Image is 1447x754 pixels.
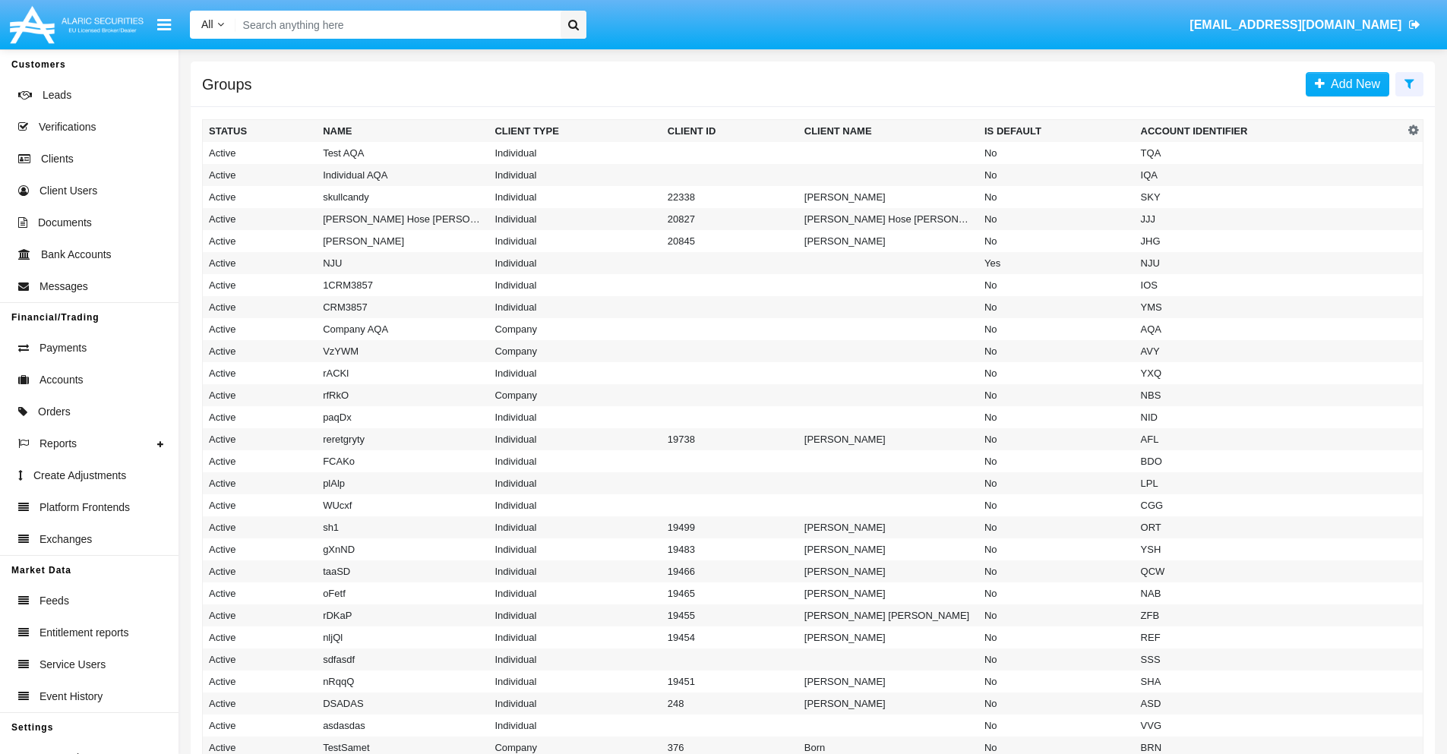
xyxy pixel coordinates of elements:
[317,604,488,626] td: rDKaP
[978,120,1135,143] th: Is Default
[1325,77,1380,90] span: Add New
[488,274,661,296] td: Individual
[978,538,1135,560] td: No
[1135,560,1404,582] td: QCW
[1135,274,1404,296] td: IOS
[488,362,661,384] td: Individual
[1183,4,1428,46] a: [EMAIL_ADDRESS][DOMAIN_NAME]
[317,494,488,516] td: WUcxf
[798,604,978,626] td: [PERSON_NAME] [PERSON_NAME]
[1135,186,1404,208] td: SKY
[488,516,661,538] td: Individual
[488,208,661,230] td: Individual
[317,120,488,143] th: Name
[488,670,661,692] td: Individual
[39,532,92,547] span: Exchanges
[39,119,96,135] span: Verifications
[317,692,488,715] td: DSADAS
[8,2,146,47] img: Logo image
[203,186,318,208] td: Active
[488,715,661,737] td: Individual
[978,186,1135,208] td: No
[488,318,661,340] td: Company
[488,450,661,472] td: Individual
[317,208,488,230] td: [PERSON_NAME] Hose [PERSON_NAME]
[978,472,1135,494] td: No
[38,404,71,420] span: Orders
[1135,230,1404,252] td: JHG
[1135,428,1404,450] td: AFL
[1135,692,1404,715] td: ASD
[978,384,1135,406] td: No
[488,648,661,670] td: Individual
[317,296,488,318] td: CRM3857
[203,164,318,186] td: Active
[798,186,978,208] td: [PERSON_NAME]
[798,560,978,582] td: [PERSON_NAME]
[39,436,77,452] span: Reports
[978,406,1135,428] td: No
[39,279,88,295] span: Messages
[1306,72,1389,96] a: Add New
[39,593,69,609] span: Feeds
[317,538,488,560] td: gXnND
[317,384,488,406] td: rfRkO
[317,406,488,428] td: paqDx
[488,406,661,428] td: Individual
[1135,670,1404,692] td: SHA
[317,450,488,472] td: FCAKo
[1135,604,1404,626] td: ZFB
[1135,340,1404,362] td: AVY
[798,582,978,604] td: [PERSON_NAME]
[1135,252,1404,274] td: NJU
[317,472,488,494] td: plAlp
[203,252,318,274] td: Active
[488,604,661,626] td: Individual
[978,274,1135,296] td: No
[317,186,488,208] td: skullcandy
[978,340,1135,362] td: No
[39,372,84,388] span: Accounts
[978,582,1135,604] td: No
[978,560,1135,582] td: No
[317,560,488,582] td: taaSD
[201,18,213,30] span: All
[317,318,488,340] td: Company AQA
[978,318,1135,340] td: No
[1135,296,1404,318] td: YMS
[488,230,661,252] td: Individual
[317,230,488,252] td: [PERSON_NAME]
[488,252,661,274] td: Individual
[488,692,661,715] td: Individual
[662,516,798,538] td: 19499
[39,340,87,356] span: Payments
[1135,406,1404,428] td: NID
[41,247,112,263] span: Bank Accounts
[978,692,1135,715] td: No
[203,384,318,406] td: Active
[203,230,318,252] td: Active
[488,142,661,164] td: Individual
[662,428,798,450] td: 19738
[488,582,661,604] td: Individual
[1135,208,1404,230] td: JJJ
[203,582,318,604] td: Active
[978,648,1135,670] td: No
[203,692,318,715] td: Active
[203,274,318,296] td: Active
[1135,472,1404,494] td: LPL
[662,230,798,252] td: 20845
[235,11,555,39] input: Search
[203,450,318,472] td: Active
[203,318,318,340] td: Active
[798,230,978,252] td: [PERSON_NAME]
[1135,164,1404,186] td: IQA
[1135,362,1404,384] td: YXQ
[202,78,252,90] h5: Groups
[203,120,318,143] th: Status
[203,296,318,318] td: Active
[39,625,129,641] span: Entitlement reports
[317,252,488,274] td: NJU
[203,208,318,230] td: Active
[317,516,488,538] td: sh1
